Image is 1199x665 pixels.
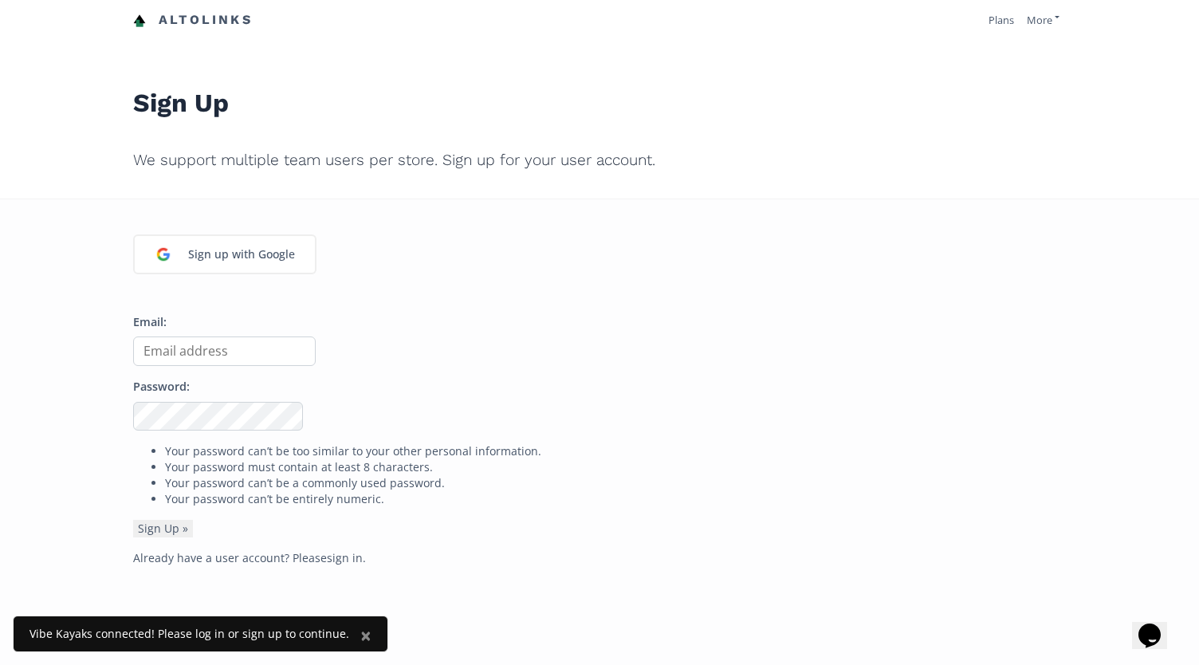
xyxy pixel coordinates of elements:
[133,14,146,27] img: favicon-32x32.png
[133,336,316,366] input: Email address
[1132,601,1183,649] iframe: chat widget
[180,238,303,271] div: Sign up with Google
[147,238,180,271] img: google_login_logo_184.png
[165,475,1066,491] li: Your password can’t be a commonly used password.
[133,53,1066,128] h1: Sign Up
[327,550,363,565] a: sign in
[1027,13,1059,27] a: More
[133,234,316,274] a: Sign up with Google
[165,443,1066,459] li: Your password can’t be too similar to your other personal information.
[989,13,1014,27] a: Plans
[133,314,167,331] label: Email:
[133,520,193,537] button: Sign Up »
[133,140,1066,180] h2: We support multiple team users per store. Sign up for your user account.
[133,379,190,395] label: Password:
[29,626,349,642] div: Vibe Kayaks connected! Please log in or sign up to continue.
[165,491,1066,507] li: Your password can’t be entirely numeric.
[344,616,387,655] button: Close
[133,7,253,33] a: Altolinks
[360,622,371,648] span: ×
[133,550,1066,566] p: Already have a user account? Please .
[165,459,1066,475] li: Your password must contain at least 8 characters.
